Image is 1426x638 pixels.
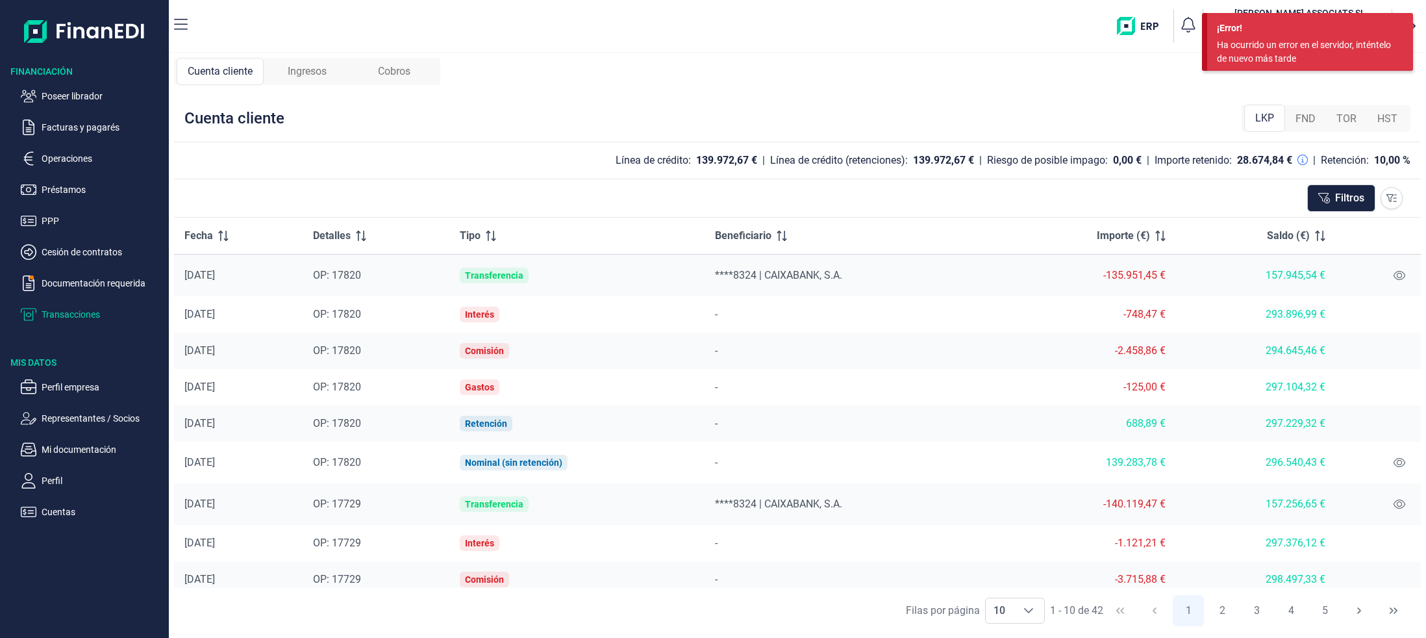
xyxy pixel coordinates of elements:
div: Ingresos [264,58,351,85]
span: Cobros [378,64,410,79]
div: TOR [1326,106,1367,132]
button: Perfil empresa [21,379,164,395]
div: | [1147,153,1149,168]
div: Ha ocurrido un error en el servidor, inténtelo de nuevo más tarde [1217,38,1394,66]
div: Choose [1013,598,1044,623]
span: Beneficiario [715,228,771,244]
span: FND [1295,111,1316,127]
div: Interés [465,309,494,320]
div: Cobros [351,58,438,85]
button: Perfil [21,473,164,489]
div: 0,00 € [1113,154,1142,167]
p: Poseer librador [42,88,164,104]
div: [DATE] [184,308,292,321]
div: 10,00 % [1374,154,1410,167]
div: [DATE] [184,456,292,469]
span: Tipo [460,228,481,244]
div: Retención: [1321,154,1369,167]
span: Saldo (€) [1267,228,1310,244]
div: | [762,153,765,168]
div: Transferencia [465,499,523,509]
div: 293.896,99 € [1186,308,1325,321]
div: 688,89 € [1008,417,1166,430]
span: - [715,381,718,393]
span: OP: 17729 [313,498,361,510]
div: 297.376,12 € [1186,537,1325,550]
span: Ingresos [288,64,327,79]
div: 139.283,78 € [1008,456,1166,469]
button: Page 3 [1241,595,1272,626]
button: Representantes / Socios [21,411,164,426]
span: ****8324 | CAIXABANK, S.A. [715,269,842,281]
img: Logo de aplicación [24,10,145,52]
div: Línea de crédito (retenciones): [770,154,908,167]
span: OP: 17820 [313,344,361,357]
div: [DATE] [184,537,292,550]
div: 297.104,32 € [1186,381,1325,394]
h3: [PERSON_NAME] ASSOCIATS SL [1234,6,1366,19]
button: Transacciones [21,307,164,322]
button: Next Page [1344,595,1375,626]
button: Last Page [1378,595,1409,626]
div: -3.715,88 € [1008,573,1166,586]
span: OP: 17820 [313,308,361,320]
div: -140.119,47 € [1008,498,1166,511]
div: 294.645,46 € [1186,344,1325,357]
div: [DATE] [184,573,292,586]
div: 298.497,33 € [1186,573,1325,586]
button: Poseer librador [21,88,164,104]
div: 139.972,67 € [696,154,757,167]
p: Perfil [42,473,164,489]
button: Filtros [1307,185,1375,212]
span: TOR [1336,111,1357,127]
p: Perfil empresa [42,379,164,395]
div: [DATE] [184,269,292,282]
div: [DATE] [184,498,292,511]
div: 139.972,67 € [913,154,974,167]
button: Mi documentación [21,442,164,457]
span: Detalles [313,228,351,244]
button: Page 1 [1173,595,1204,626]
div: Cuenta cliente [177,58,264,85]
div: 297.229,32 € [1186,417,1325,430]
button: Page 4 [1275,595,1307,626]
div: -2.458,86 € [1008,344,1166,357]
span: 1 - 10 de 42 [1050,606,1103,616]
p: Cuentas [42,504,164,520]
button: Documentación requerida [21,275,164,291]
div: FND [1285,106,1326,132]
p: Operaciones [42,151,164,166]
button: Page 2 [1207,595,1238,626]
span: Importe (€) [1097,228,1150,244]
button: Operaciones [21,151,164,166]
div: ¡Error! [1217,21,1403,35]
div: Línea de crédito: [616,154,691,167]
p: Documentación requerida [42,275,164,291]
button: Previous Page [1139,595,1170,626]
button: First Page [1105,595,1136,626]
div: Nominal (sin retención) [465,457,562,468]
div: -1.121,21 € [1008,537,1166,550]
div: Comisión [465,574,504,585]
div: Riesgo de posible impago: [987,154,1108,167]
div: Cuenta cliente [184,108,284,129]
img: erp [1117,17,1168,35]
button: Cuentas [21,504,164,520]
span: OP: 17729 [313,573,361,585]
button: Préstamos [21,182,164,198]
span: - [715,456,718,468]
button: Cesión de contratos [21,244,164,260]
div: Transferencia [465,270,523,281]
button: PPP [21,213,164,229]
button: DO[PERSON_NAME] ASSOCIATS SLLidia [PERSON_NAME](B63038574) [1208,6,1386,45]
span: - [715,537,718,549]
span: OP: 17820 [313,456,361,468]
p: Representantes / Socios [42,411,164,426]
span: - [715,308,718,320]
div: | [979,153,982,168]
div: 296.540,43 € [1186,456,1325,469]
span: OP: 17820 [313,269,361,281]
span: HST [1377,111,1397,127]
div: Filas por página [906,603,980,619]
p: Facturas y pagarés [42,120,164,135]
